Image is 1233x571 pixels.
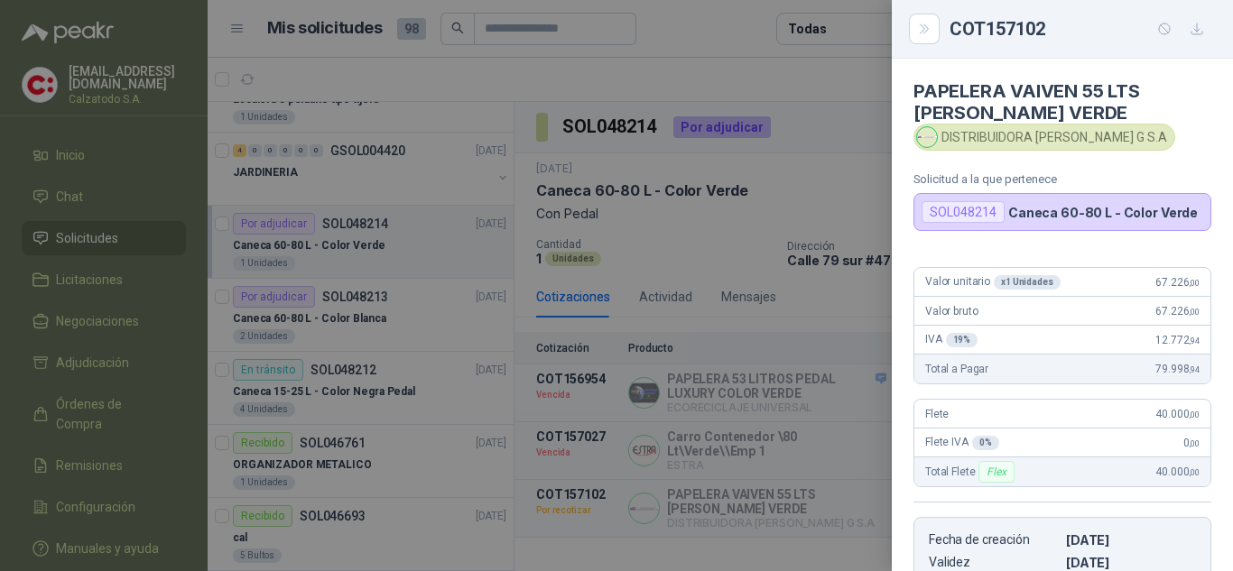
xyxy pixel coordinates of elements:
span: ,00 [1189,278,1200,288]
p: [DATE] [1066,555,1196,570]
span: 67.226 [1155,276,1200,289]
div: DISTRIBUIDORA [PERSON_NAME] G S.A [913,124,1175,151]
span: 40.000 [1155,408,1200,420]
span: IVA [925,333,978,347]
span: Flete [925,408,949,420]
span: 67.226 [1155,305,1200,318]
span: Flete IVA [925,436,999,450]
div: x 1 Unidades [994,275,1061,290]
span: ,00 [1189,307,1200,317]
div: COT157102 [950,14,1211,43]
h4: PAPELERA VAIVEN 55 LTS [PERSON_NAME] VERDE [913,80,1211,124]
div: SOL048214 [922,201,1005,223]
span: ,94 [1189,364,1200,374]
span: Total Flete [925,461,1018,483]
p: Validez [929,555,1059,570]
p: [DATE] [1066,532,1196,548]
p: Fecha de creación [929,532,1059,548]
span: 12.772 [1155,334,1200,346]
span: Valor bruto [925,305,978,318]
div: Flex [978,461,1014,483]
div: 0 % [972,436,999,450]
span: ,00 [1189,438,1200,448]
img: Company Logo [917,127,937,147]
span: 40.000 [1155,465,1200,478]
p: Solicitud a la que pertenece [913,172,1211,186]
button: Close [913,18,935,40]
p: Caneca 60-80 L - Color Verde [1008,205,1198,220]
span: Valor unitario [925,275,1061,290]
span: ,00 [1189,410,1200,419]
span: Total a Pagar [925,363,988,375]
span: ,94 [1189,336,1200,345]
div: 19 % [946,333,978,347]
span: 79.998 [1155,363,1200,375]
span: 0 [1183,437,1200,449]
span: ,00 [1189,467,1200,477]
